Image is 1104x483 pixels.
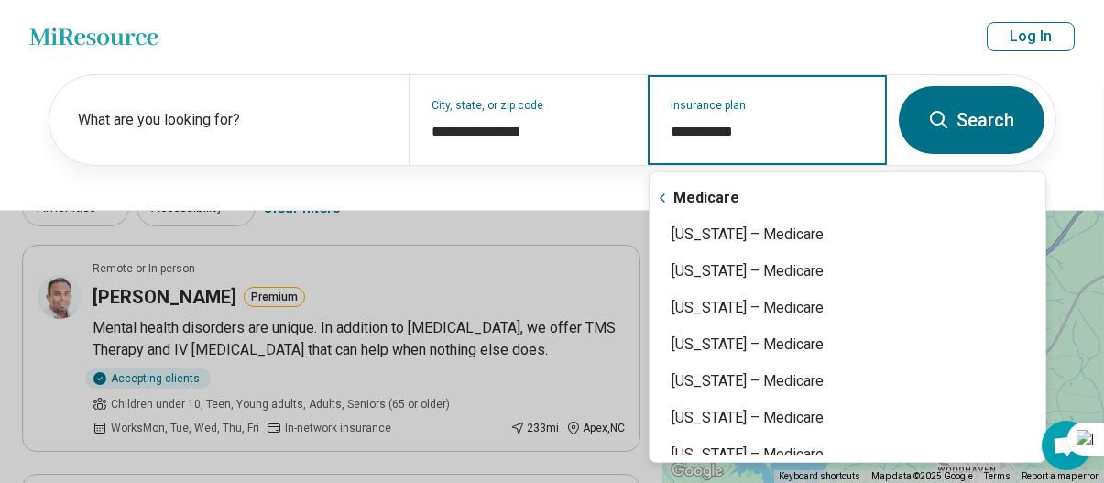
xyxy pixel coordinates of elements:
div: [US_STATE] – Medicare [650,290,1045,326]
div: [US_STATE] – Medicare [650,400,1045,436]
div: [US_STATE] – Medicare [650,326,1045,363]
button: Log In [987,22,1075,51]
div: [US_STATE] – Medicare [650,363,1045,400]
div: [US_STATE] – Medicare [650,253,1045,290]
a: Open chat [1042,421,1091,470]
div: [US_STATE] – Medicare [650,436,1045,473]
div: [US_STATE] – Medicare [650,216,1045,253]
label: What are you looking for? [79,109,387,131]
div: Suggestions [650,180,1045,455]
div: Medicare [650,180,1045,216]
button: Search [899,86,1044,154]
